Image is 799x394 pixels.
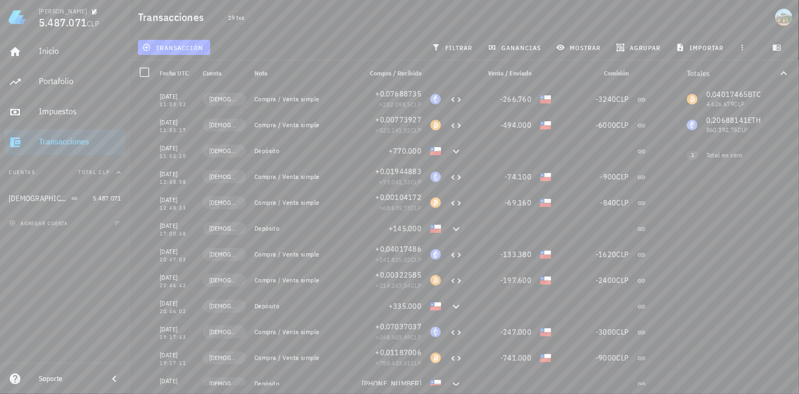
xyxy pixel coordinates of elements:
div: BTC-icon [430,352,441,363]
span: +0,00773927 [375,115,422,125]
div: BTC-icon [430,120,441,130]
span: -3000 [596,327,616,337]
div: Compra / Venta simple [254,328,353,336]
div: CLP-icon [540,171,551,182]
div: Comisión [555,60,633,86]
div: Depósito [254,302,353,310]
a: Impuestos [4,99,125,125]
button: agregar cuenta [6,218,73,229]
span: Total CLP [78,169,110,176]
span: -6000 [596,120,616,130]
div: 12:48:33 [160,205,194,211]
img: LedgiFi [9,9,26,26]
div: 20:46:02 [160,309,194,314]
span: CLP [411,255,422,264]
div: CLP-icon [540,275,551,286]
button: agrupar [612,40,667,55]
span: +0,04017486 [375,244,422,254]
span: CLP [616,275,629,285]
span: -69.160 [505,198,532,208]
a: [DEMOGRAPHIC_DATA] 5.487.071 [4,185,125,211]
span: CLP [411,204,422,212]
span: +0,01944883 [375,167,422,176]
div: CLP-icon [540,352,551,363]
div: Nota [250,60,357,86]
span: [DEMOGRAPHIC_DATA] [209,249,239,260]
div: Depósito [254,379,353,388]
div: Venta / Enviado [467,60,536,86]
span: +0,01187006 [375,348,422,357]
span: CLP [616,94,629,104]
div: Soporte [39,375,99,383]
span: Compra / Recibido [370,69,422,77]
span: +770.000 [389,146,422,156]
span: CLP [616,120,629,130]
div: CLP-icon [430,146,441,156]
div: CLP-icon [540,197,551,208]
span: -900 [600,172,616,182]
span: [DEMOGRAPHIC_DATA] [209,301,239,312]
div: Compra / Venta simple [254,276,353,285]
div: ETH-icon [430,94,441,105]
div: Compra / Venta simple [254,95,353,103]
a: Inicio [4,39,125,65]
div: [PERSON_NAME] [39,7,87,16]
span: -74.100 [505,172,532,182]
span: ≈ [376,281,422,289]
span: agregar cuenta [11,220,68,227]
span: 73.041,33 [383,178,411,186]
span: +0,07688735 [375,89,422,99]
span: Fecha UTC [160,69,189,77]
span: -9000 [596,353,616,363]
span: 214.267,54 [380,281,411,289]
span: ≈ [376,359,422,367]
button: transacción [138,40,210,55]
span: +0,00104172 [375,192,422,202]
span: Comisión [604,69,629,77]
div: Total en cero [706,150,769,160]
span: Nota [254,69,267,77]
span: [DEMOGRAPHIC_DATA] [209,197,239,208]
div: Compra / Venta simple [254,354,353,362]
span: 788.433,61 [380,359,411,367]
div: 17:00:48 [160,231,194,237]
span: -1620 [596,250,616,259]
span: -197.600 [500,275,532,285]
span: transacción [144,43,203,52]
div: CLP-icon [540,120,551,130]
div: 11:02:10 [160,154,194,159]
div: CLP-icon [540,94,551,105]
div: BTC-icon [430,197,441,208]
span: CLP [411,100,422,108]
span: 282.098,5 [383,100,411,108]
div: ETH-icon [430,327,441,337]
span: CLP [616,327,629,337]
span: ≈ [379,204,422,212]
div: Compra / Venta simple [254,121,353,129]
div: [DEMOGRAPHIC_DATA] [9,194,69,203]
span: ≈ [376,255,422,264]
div: CLP-icon [430,378,441,389]
span: [PHONE_NUMBER] [362,379,422,389]
span: importar [678,43,724,52]
span: -2400 [596,275,616,285]
div: [DATE] [160,324,194,335]
a: Transacciones [4,129,125,155]
span: CLP [411,281,422,289]
div: ETH-icon [430,249,441,260]
div: Totales [687,70,777,77]
div: Cuenta [198,60,250,86]
button: ganancias [484,40,548,55]
button: filtrar [428,40,479,55]
span: ≈ [379,100,422,108]
span: ganancias [490,43,541,52]
div: 11:03:32 [160,102,194,107]
div: 19:17:11 [160,361,194,366]
div: Depósito [254,147,353,155]
button: CuentasTotal CLP [4,160,125,185]
div: [DATE] [160,376,194,386]
span: [DEMOGRAPHIC_DATA] [209,275,239,286]
button: Totales [678,60,799,86]
div: [DATE] [160,117,194,128]
div: Compra / Recibido [357,60,426,86]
